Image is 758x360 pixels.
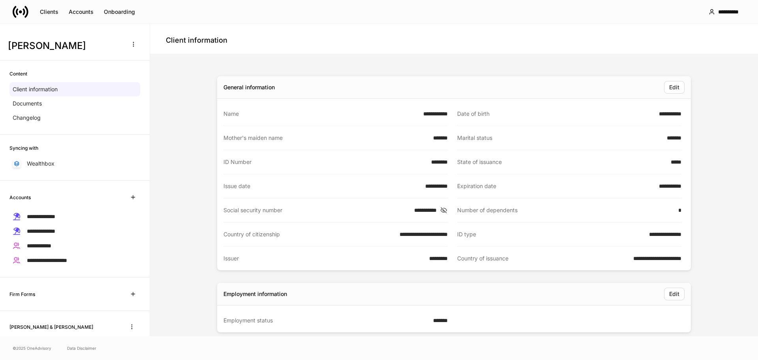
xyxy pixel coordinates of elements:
div: Marital status [457,134,662,142]
a: Documents [9,96,140,111]
div: Country of citizenship [223,230,395,238]
h6: Syncing with [9,144,38,152]
div: Social security number [223,206,409,214]
div: ID Number [223,158,426,166]
a: Client information [9,82,140,96]
a: Data Disclaimer [67,345,96,351]
button: Accounts [64,6,99,18]
h6: Content [9,70,27,77]
div: Issue date [223,182,420,190]
div: ID type [457,230,644,238]
button: Clients [35,6,64,18]
h6: Firm Forms [9,290,35,298]
div: Clients [40,9,58,15]
p: Changelog [13,114,41,122]
span: © 2025 OneAdvisory [13,345,51,351]
button: Edit [664,288,685,300]
h6: Accounts [9,194,31,201]
a: Changelog [9,111,140,125]
div: Date of birth [457,110,654,118]
p: Wealthbox [27,160,54,168]
a: Wealthbox [9,156,140,171]
div: Mother's maiden name [223,134,428,142]
p: Client information [13,85,58,93]
div: Edit [669,85,679,90]
div: General information [223,83,275,91]
div: Country of issuance [457,254,629,262]
h6: [PERSON_NAME] & [PERSON_NAME] [9,323,93,331]
p: Documents [13,100,42,107]
div: Onboarding [104,9,135,15]
div: Employment status [223,317,428,324]
div: Accounts [69,9,94,15]
div: State of issuance [457,158,666,166]
div: Name [223,110,418,118]
button: Onboarding [99,6,140,18]
div: Employment information [223,290,287,298]
div: Expiration date [457,182,654,190]
div: Number of dependents [457,206,674,214]
div: Issuer [223,254,424,262]
h3: [PERSON_NAME] [8,40,122,52]
div: Edit [669,291,679,297]
button: Edit [664,81,685,94]
h4: Client information [166,36,227,45]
